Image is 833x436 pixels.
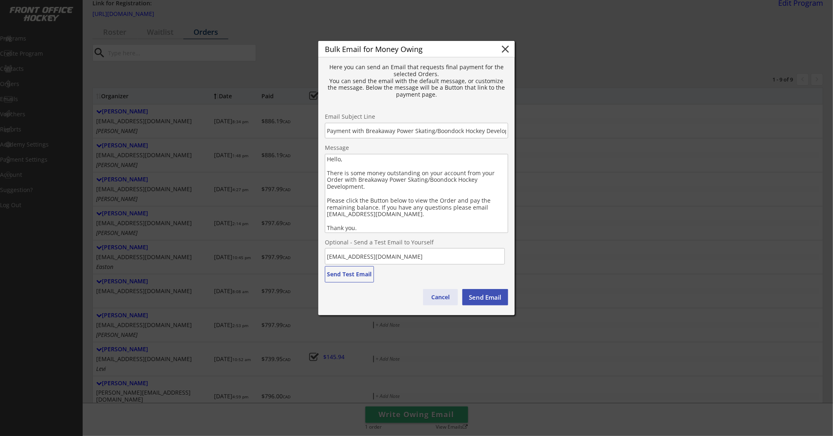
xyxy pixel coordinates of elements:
div: Bulk Email for Money Owing [325,45,499,53]
div: Optional - Send a Test Email to Yourself [325,239,505,246]
div: Here you can send an Email that requests final payment for the selected Orders. You can send the ... [325,64,508,107]
button: Send Email [462,289,508,305]
input: Email address [325,248,505,264]
button: close [499,43,511,55]
button: Cancel [423,289,458,305]
button: Send Test Email [325,266,374,282]
div: Message [325,145,508,152]
div: Email Subject Line [325,114,508,121]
